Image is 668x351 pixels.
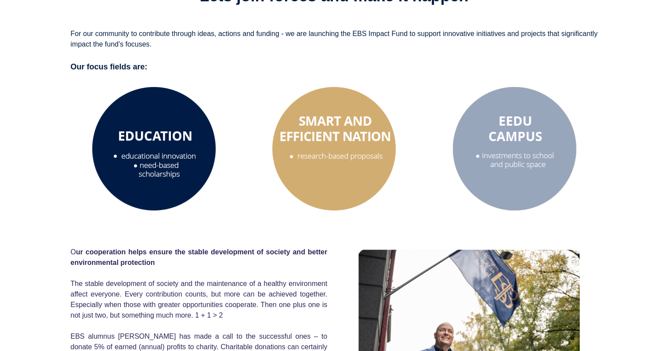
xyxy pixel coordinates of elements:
[71,62,148,71] span: Our focus fields are:
[448,83,580,214] img: EEDU 3 ENG 3
[71,280,328,319] span: The stable development of society and the maintenance of a healthy environment affect everyone. E...
[268,83,400,214] img: Ettevõtlus 4 eng
[71,248,328,266] span: ur cooperation helps ensure the stable development of society and better environmental protection
[71,248,328,266] span: O
[88,83,220,214] img: Haridus 4 ENG
[71,30,598,48] span: For our community to contribute through ideas, actions and funding - we are launching the EBS Imp...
